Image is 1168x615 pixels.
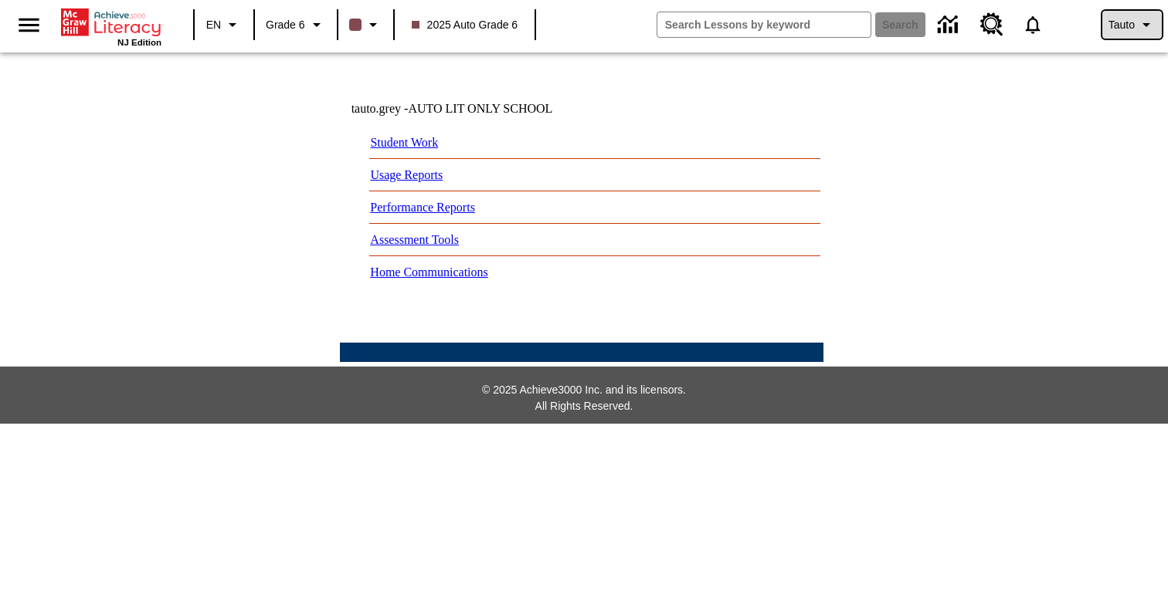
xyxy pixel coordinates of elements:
a: Notifications [1013,5,1053,45]
a: Resource Center, Will open in new tab [971,4,1013,46]
button: Class color is dark brown. Change class color [343,11,389,39]
div: Home [61,5,161,47]
span: EN [206,17,221,33]
button: Open side menu [6,2,52,48]
a: Assessment Tools [370,233,459,246]
a: Usage Reports [370,168,443,181]
button: Select a new avatar [1053,5,1102,45]
button: Profile/Settings [1102,11,1162,39]
nobr: AUTO LIT ONLY SCHOOL [408,102,552,115]
button: Grade: Grade 6, Select a grade [260,11,332,39]
span: Tauto [1109,17,1135,33]
input: search field [657,12,871,37]
img: plus.gif [344,231,360,245]
img: Avatar [1062,9,1093,40]
a: Data Center [929,4,971,46]
span: Grade 6 [266,17,305,33]
span: 2025 Auto Grade 6 [412,17,518,33]
img: plus.gif [344,133,360,147]
button: Language: EN, Select a language [199,11,249,39]
span: NJ Edition [117,38,161,47]
a: Student Work [370,136,438,149]
img: plus.gif [344,198,360,212]
td: tauto.grey - [351,102,636,116]
a: Performance Reports [370,201,475,214]
a: Home Communications [370,265,487,279]
img: plus.gif [344,166,360,180]
img: plus.gif [344,263,360,277]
